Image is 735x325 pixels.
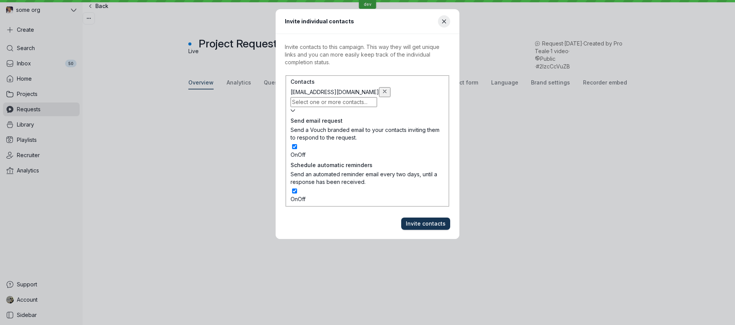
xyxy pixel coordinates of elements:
input: Select one or more contacts... [291,97,377,107]
span: On [291,151,298,158]
button: Close modal [438,15,450,28]
span: Schedule automatic reminders [291,161,372,169]
input: OnOff [292,188,297,193]
span: Off [298,196,305,202]
h1: Invite individual contacts [285,17,354,26]
span: Send an automated reminder email every two days, until a response has been received. [291,171,445,186]
span: Off [298,151,305,158]
span: Contacts [291,78,315,86]
p: Invite contacts to this campaign. This way they will get unique links and you can more easily kee... [285,43,450,66]
input: OnOff [292,144,297,149]
span: Send email request [291,117,343,125]
span: On [291,196,298,202]
span: [EMAIL_ADDRESS][DOMAIN_NAME] [291,89,379,95]
span: Send a Vouch branded email to your contacts inviting them to respond to the request. [291,126,445,141]
span: Invite contacts [406,220,446,227]
button: Invite contacts [401,218,450,230]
